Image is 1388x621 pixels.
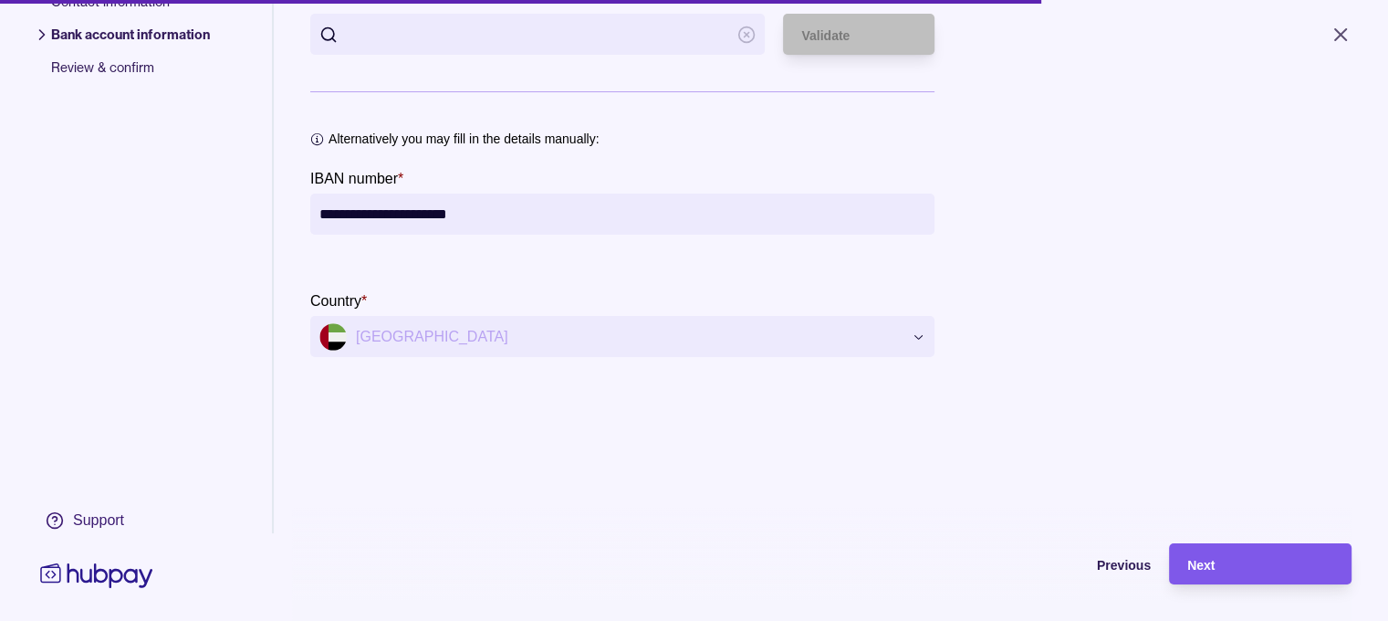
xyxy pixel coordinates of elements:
button: Previous [968,543,1151,584]
label: Country [310,289,367,311]
span: Review & confirm [51,58,210,91]
label: IBAN number [310,167,403,189]
input: IBAN number [319,194,925,235]
button: Close [1308,15,1373,55]
p: IBAN number [310,171,398,186]
span: Next [1187,558,1215,573]
button: Next [1169,543,1351,584]
div: Support [73,510,124,531]
p: Country [310,293,361,309]
button: Validate [783,14,934,55]
span: Validate [801,28,850,43]
span: Previous [1097,558,1151,573]
p: Alternatively you may fill in the details manually: [329,129,599,149]
input: IBAN [347,14,728,55]
a: Support [37,501,157,540]
span: Bank account information [51,26,210,58]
